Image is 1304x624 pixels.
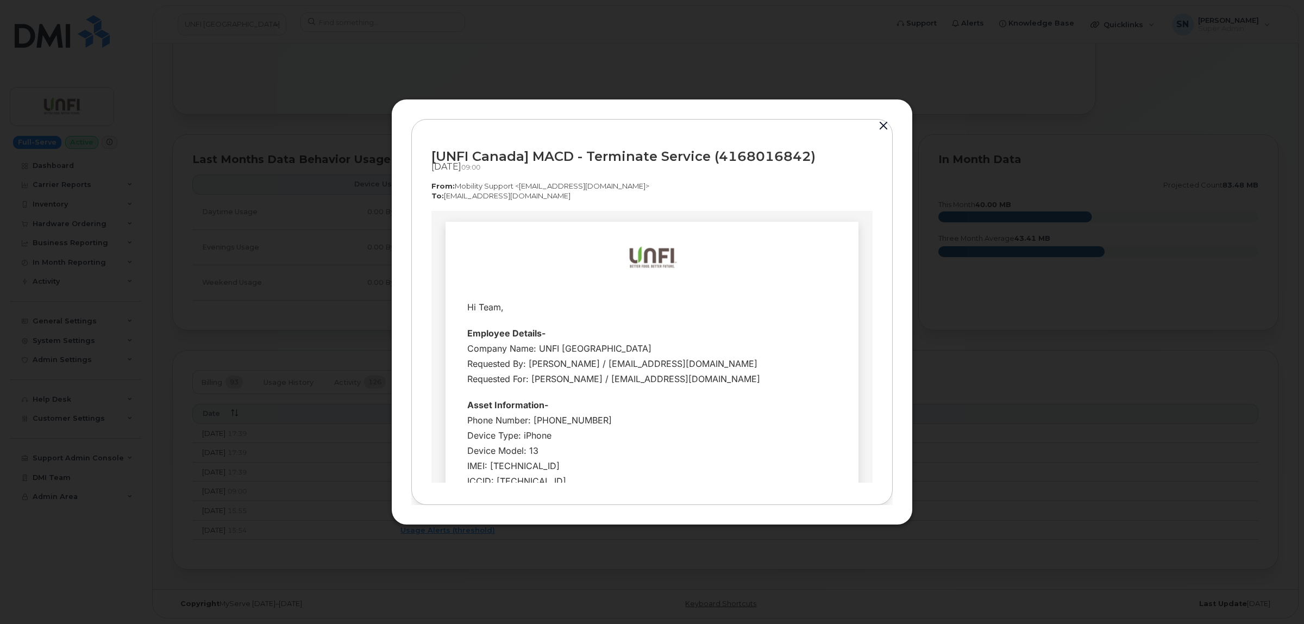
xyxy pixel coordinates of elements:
iframe: Messenger Launcher [1257,577,1296,616]
div: [DATE] [431,161,873,172]
p: Mobility Support <[EMAIL_ADDRESS][DOMAIN_NAME]> [431,181,873,191]
div: Employee Details- [36,115,405,130]
img: email_download.png [188,27,253,67]
strong: From: [431,182,455,190]
div: Phone Number: [PHONE_NUMBER] Device Type: iPhone Device Model: 13 IMEI: [TECHNICAL_ID] ICCID: [TE... [36,202,405,293]
div: Asset Information- [36,186,405,202]
strong: To: [431,191,444,200]
div: Company Name: UNFI [GEOGRAPHIC_DATA] Requested By: [PERSON_NAME] / [EMAIL_ADDRESS][DOMAIN_NAME] R... [36,130,405,176]
div: [UNFI Canada] MACD - Terminate Service (4168016842) [431,149,873,164]
p: [EMAIL_ADDRESS][DOMAIN_NAME] [431,191,873,201]
span: 09:00 [461,163,480,171]
div: Hi Team, [36,89,405,104]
